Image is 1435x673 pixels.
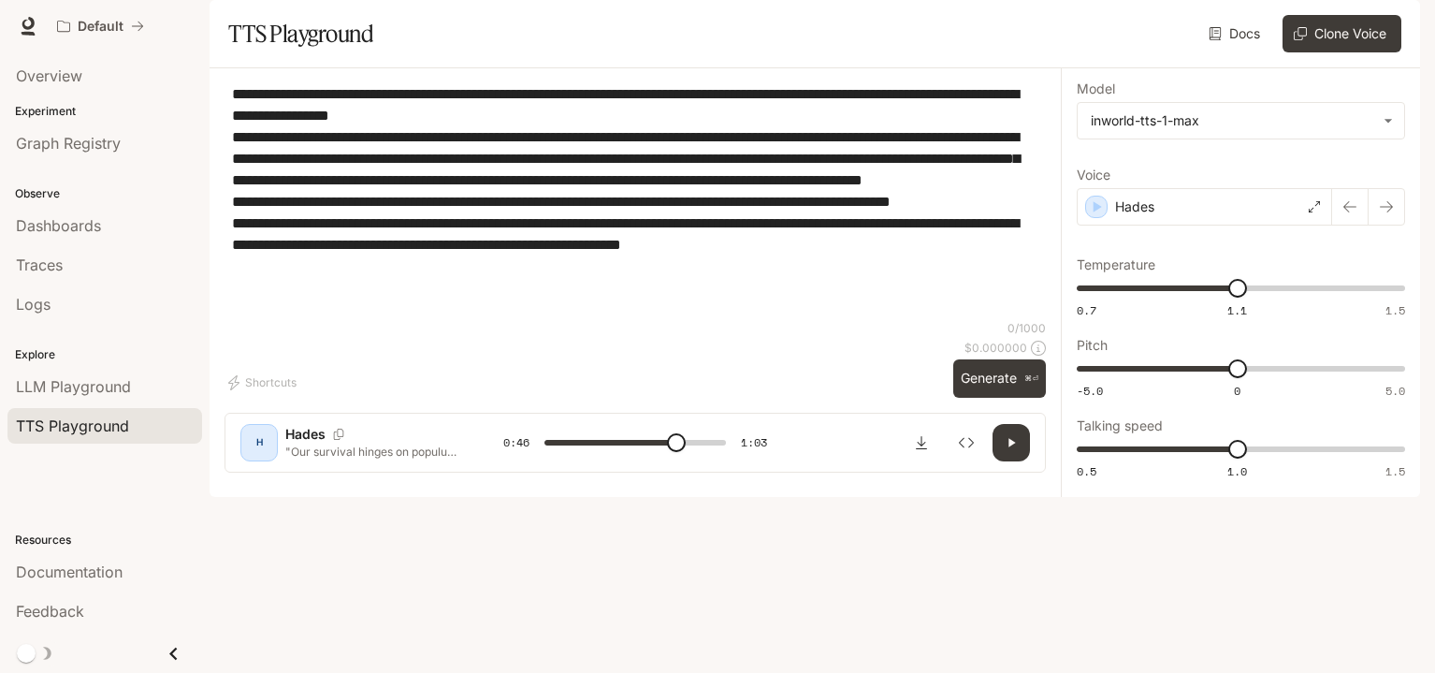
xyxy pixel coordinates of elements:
span: 1.1 [1227,302,1247,318]
button: Clone Voice [1283,15,1401,52]
p: "Our survival hinges on populus numbers and and it governs our life support systems are running o... [285,444,458,460]
button: Shortcuts [225,368,304,398]
h1: TTS Playground [228,15,373,52]
p: Temperature [1077,258,1155,271]
span: 0 [1234,383,1240,399]
button: Inspect [948,424,985,461]
p: Hades [1115,198,1154,216]
span: 0.7 [1077,302,1096,318]
span: 5.0 [1385,383,1405,399]
p: Hades [285,425,326,444]
p: ⌘⏎ [1024,373,1038,385]
button: Copy Voice ID [326,429,352,440]
span: 1.0 [1227,463,1247,479]
p: Talking speed [1077,419,1163,432]
a: Docs [1205,15,1268,52]
span: 1:03 [741,433,767,452]
p: Pitch [1077,339,1108,352]
span: 0:46 [503,433,529,452]
span: 1.5 [1385,302,1405,318]
span: 1.5 [1385,463,1405,479]
span: 0.5 [1077,463,1096,479]
button: Download audio [903,424,940,461]
p: Default [78,19,123,35]
span: -5.0 [1077,383,1103,399]
div: inworld-tts-1-max [1091,111,1374,130]
p: Voice [1077,168,1110,182]
div: H [244,428,274,458]
button: Generate⌘⏎ [953,359,1046,398]
div: inworld-tts-1-max [1078,103,1404,139]
button: All workspaces [49,7,152,45]
p: Model [1077,82,1115,95]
